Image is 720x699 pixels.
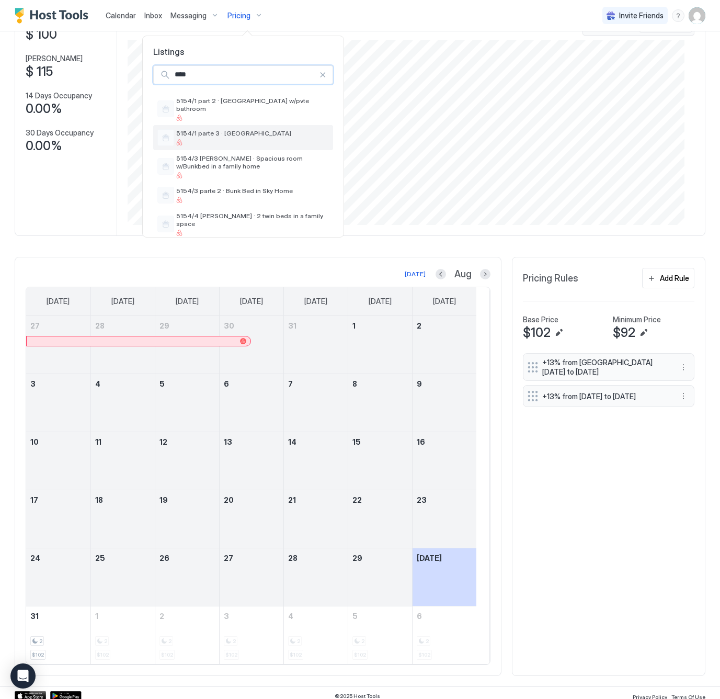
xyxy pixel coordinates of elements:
div: Open Intercom Messenger [10,663,36,689]
input: Input Field [170,66,319,84]
span: 5154/3 [PERSON_NAME] · Spacious room w/Bunkbed in a family home [176,154,329,170]
span: 5154/1 part 2 · [GEOGRAPHIC_DATA] w/pvte bathroom [176,97,329,112]
span: 5154/4 [PERSON_NAME] · 2 twin beds in a family space [176,212,329,228]
span: 5154/3 parte 2 · Bunk Bed in Sky Home [176,187,329,195]
span: 5154/1 parte 3 · [GEOGRAPHIC_DATA] [176,129,329,137]
span: Listings [143,47,344,57]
